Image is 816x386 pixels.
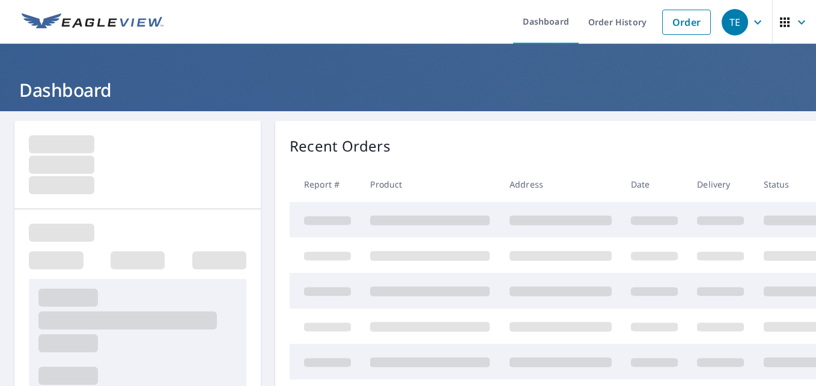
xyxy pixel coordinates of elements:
div: TE [722,9,748,35]
h1: Dashboard [14,78,802,102]
th: Report # [290,167,361,202]
a: Order [662,10,711,35]
th: Address [500,167,621,202]
th: Product [361,167,499,202]
img: EV Logo [22,13,163,31]
th: Delivery [687,167,754,202]
th: Date [621,167,687,202]
p: Recent Orders [290,135,391,157]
